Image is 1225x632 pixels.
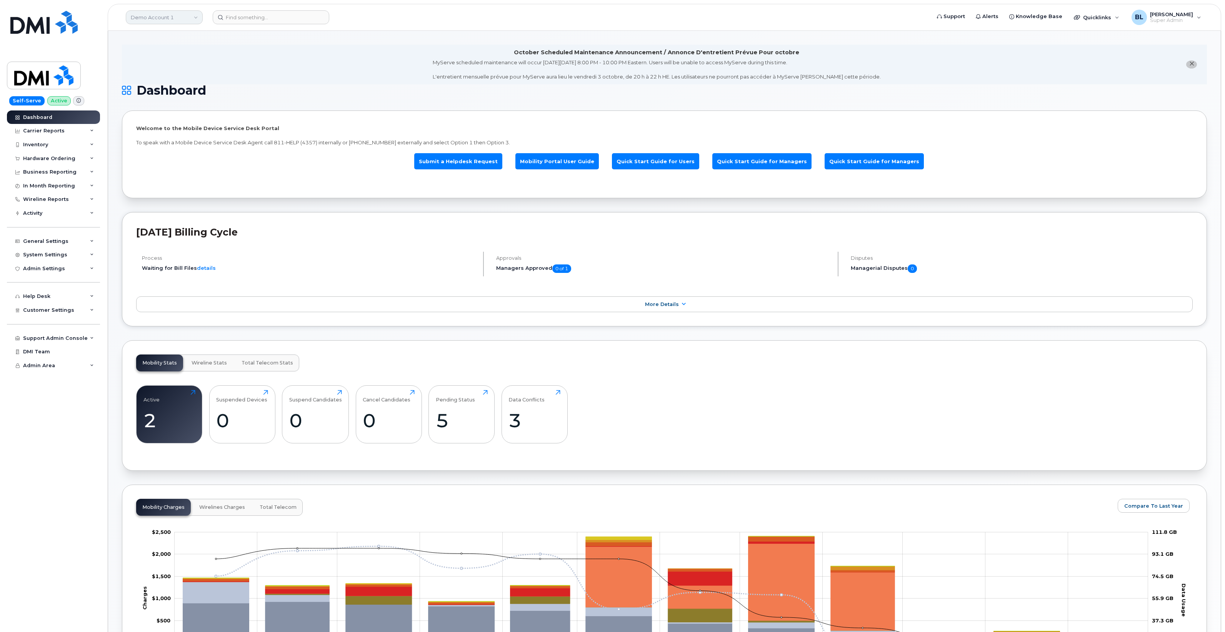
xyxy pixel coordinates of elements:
tspan: Data Usage [1181,584,1187,617]
a: Mobility Portal User Guide [515,153,599,170]
div: 3 [508,409,560,432]
a: details [197,265,216,271]
span: Compare To Last Year [1124,502,1183,510]
h2: [DATE] Billing Cycle [136,226,1193,238]
p: Welcome to the Mobile Device Service Desk Portal [136,125,1193,132]
div: Suspended Devices [216,390,267,403]
h5: Managers Approved [496,264,831,273]
div: 2 [143,409,195,432]
span: 0 [908,264,917,273]
a: Quick Start Guide for Managers [825,153,924,170]
tspan: $1,000 [152,595,171,602]
span: 0 of 1 [552,264,571,273]
div: 0 [363,409,415,432]
li: Waiting for Bill Files [142,264,477,272]
h4: Disputes [851,255,1193,261]
div: 0 [216,409,268,432]
tspan: $500 [157,617,170,624]
a: Data Conflicts3 [508,390,560,439]
tspan: 111.8 GB [1152,529,1177,535]
g: $0 [157,617,170,624]
div: October Scheduled Maintenance Announcement / Annonce D'entretient Prévue Pour octobre [514,48,799,57]
a: Cancel Candidates0 [363,390,415,439]
span: Dashboard [137,85,206,96]
a: Suspend Candidates0 [289,390,342,439]
tspan: 37.3 GB [1152,617,1173,624]
div: 0 [289,409,342,432]
h4: Process [142,255,477,261]
a: Submit a Helpdesk Request [414,153,502,170]
a: Suspended Devices0 [216,390,268,439]
a: Quick Start Guide for Users [612,153,699,170]
tspan: 74.5 GB [1152,573,1173,579]
div: Cancel Candidates [363,390,410,403]
button: Compare To Last Year [1118,499,1190,513]
tspan: 93.1 GB [1152,551,1173,557]
tspan: Charges [142,586,148,610]
a: Active2 [143,390,195,439]
g: $0 [152,551,171,557]
div: Active [143,390,160,403]
span: Total Telecom [260,504,297,510]
p: To speak with a Mobile Device Service Desk Agent call 811-HELP (4357) internally or [PHONE_NUMBER... [136,139,1193,146]
tspan: $2,500 [152,529,171,535]
h5: Managerial Disputes [851,264,1193,273]
div: Pending Status [436,390,475,403]
button: close notification [1186,60,1197,69]
div: 5 [436,409,488,432]
tspan: 55.9 GB [1152,595,1173,602]
div: MyServe scheduled maintenance will occur [DATE][DATE] 8:00 PM - 10:00 PM Eastern. Users will be u... [433,59,881,80]
span: More Details [645,301,679,307]
div: Data Conflicts [508,390,545,403]
g: $0 [152,573,171,579]
tspan: $2,000 [152,551,171,557]
a: Pending Status5 [436,390,488,439]
span: Wireline Stats [192,360,227,366]
a: Quick Start Guide for Managers [712,153,812,170]
div: Suspend Candidates [289,390,342,403]
tspan: $1,500 [152,573,171,579]
h4: Approvals [496,255,831,261]
span: Total Telecom Stats [242,360,293,366]
g: $0 [152,595,171,602]
g: $0 [152,529,171,535]
span: Wirelines Charges [199,504,245,510]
